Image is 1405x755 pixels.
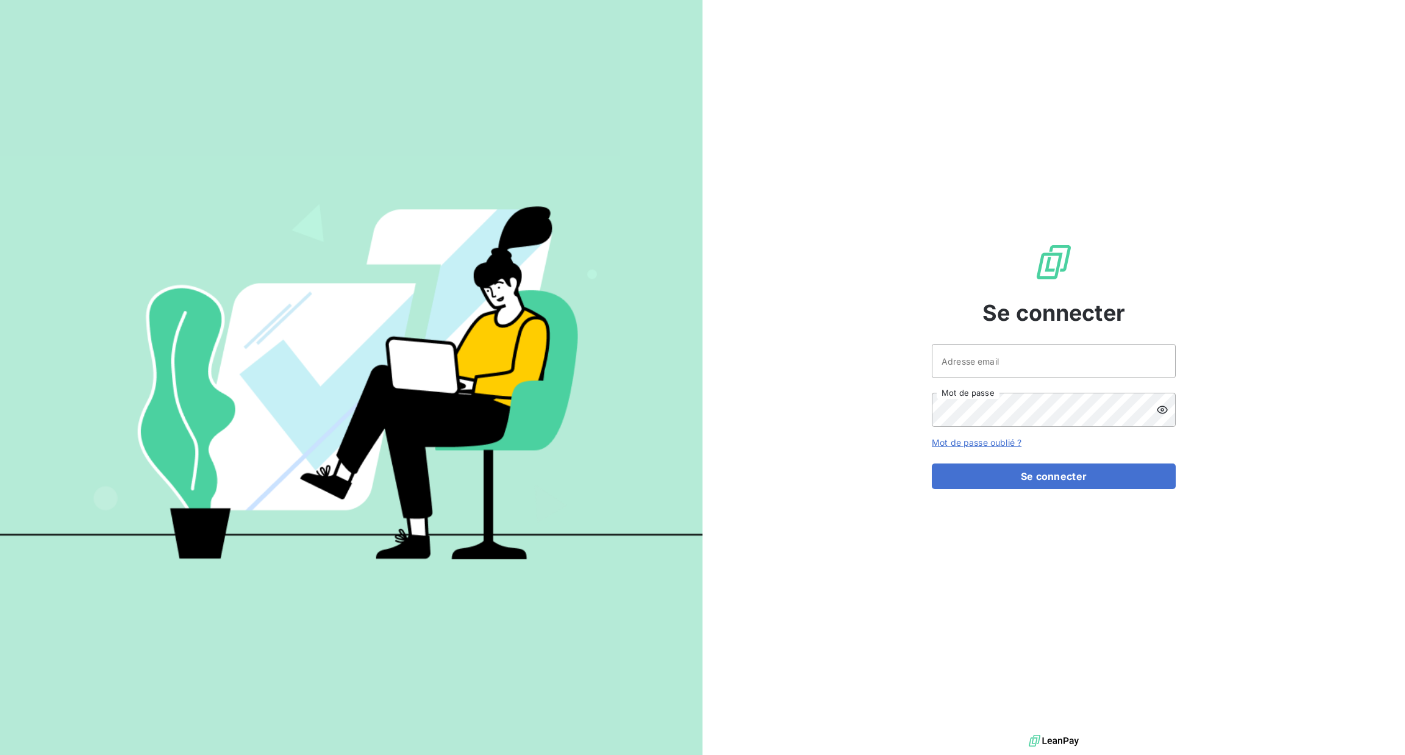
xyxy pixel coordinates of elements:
[932,437,1021,448] a: Mot de passe oublié ?
[1029,732,1079,750] img: logo
[932,463,1176,489] button: Se connecter
[982,296,1125,329] span: Se connecter
[1034,243,1073,282] img: Logo LeanPay
[932,344,1176,378] input: placeholder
